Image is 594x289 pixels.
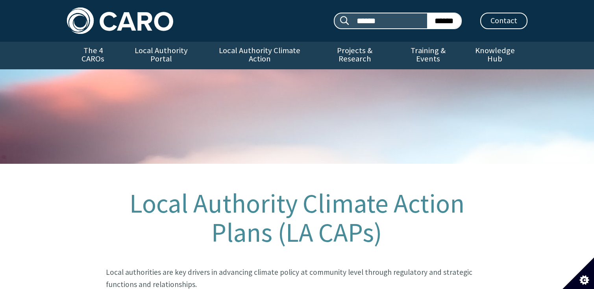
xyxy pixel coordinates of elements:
[106,189,488,247] h1: Local Authority Climate Action Plans (LA CAPs)
[316,42,394,69] a: Projects & Research
[67,7,173,34] img: Caro logo
[463,42,527,69] a: Knowledge Hub
[480,13,527,29] a: Contact
[563,258,594,289] button: Set cookie preferences
[119,42,204,69] a: Local Authority Portal
[106,267,472,289] big: Local authorities are key drivers in advancing climate policy at community level through regulato...
[204,42,316,69] a: Local Authority Climate Action
[394,42,463,69] a: Training & Events
[67,42,119,69] a: The 4 CAROs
